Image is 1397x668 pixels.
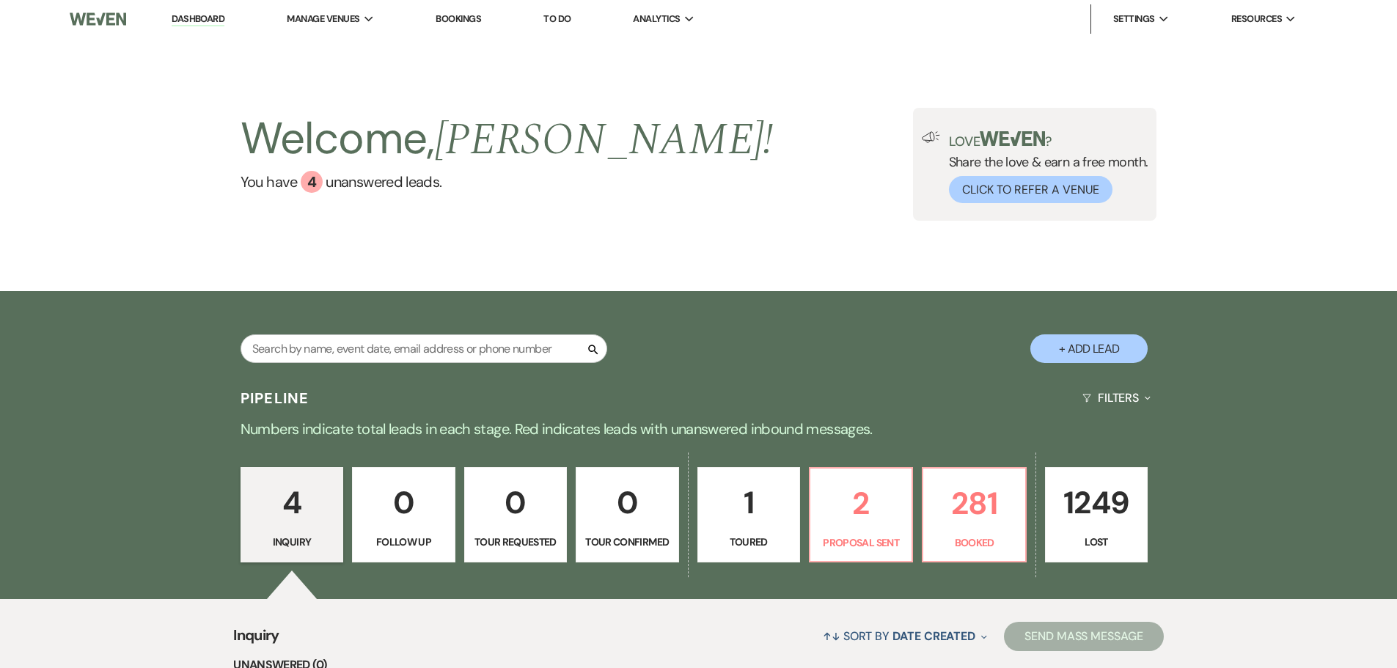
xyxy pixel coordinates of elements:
[241,334,607,363] input: Search by name, event date, email address or phone number
[980,131,1045,146] img: weven-logo-green.svg
[362,534,445,550] p: Follow Up
[1077,378,1156,417] button: Filters
[707,534,791,550] p: Toured
[1055,534,1138,550] p: Lost
[949,176,1112,203] button: Click to Refer a Venue
[250,478,334,527] p: 4
[171,417,1227,441] p: Numbers indicate total leads in each stage. Red indicates leads with unanswered inbound messages.
[172,12,224,26] a: Dashboard
[233,624,279,656] span: Inquiry
[70,4,125,34] img: Weven Logo
[352,467,455,562] a: 0Follow Up
[1045,467,1148,562] a: 1249Lost
[250,534,334,550] p: Inquiry
[301,171,323,193] div: 4
[633,12,680,26] span: Analytics
[585,478,669,527] p: 0
[1030,334,1148,363] button: + Add Lead
[932,535,1016,551] p: Booked
[707,478,791,527] p: 1
[940,131,1148,203] div: Share the love & earn a free month.
[241,171,774,193] a: You have 4 unanswered leads.
[287,12,359,26] span: Manage Venues
[922,467,1026,562] a: 281Booked
[949,131,1148,148] p: Love ?
[436,12,481,25] a: Bookings
[809,467,913,562] a: 2Proposal Sent
[464,467,567,562] a: 0Tour Requested
[922,131,940,143] img: loud-speaker-illustration.svg
[362,478,445,527] p: 0
[241,108,774,171] h2: Welcome,
[576,467,678,562] a: 0Tour Confirmed
[1231,12,1282,26] span: Resources
[474,478,557,527] p: 0
[585,534,669,550] p: Tour Confirmed
[435,106,774,174] span: [PERSON_NAME] !
[817,617,993,656] button: Sort By Date Created
[819,479,903,528] p: 2
[823,628,840,644] span: ↑↓
[892,628,975,644] span: Date Created
[543,12,571,25] a: To Do
[932,479,1016,528] p: 281
[697,467,800,562] a: 1Toured
[241,467,343,562] a: 4Inquiry
[1004,622,1164,651] button: Send Mass Message
[1113,12,1155,26] span: Settings
[474,534,557,550] p: Tour Requested
[241,388,309,408] h3: Pipeline
[1055,478,1138,527] p: 1249
[819,535,903,551] p: Proposal Sent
